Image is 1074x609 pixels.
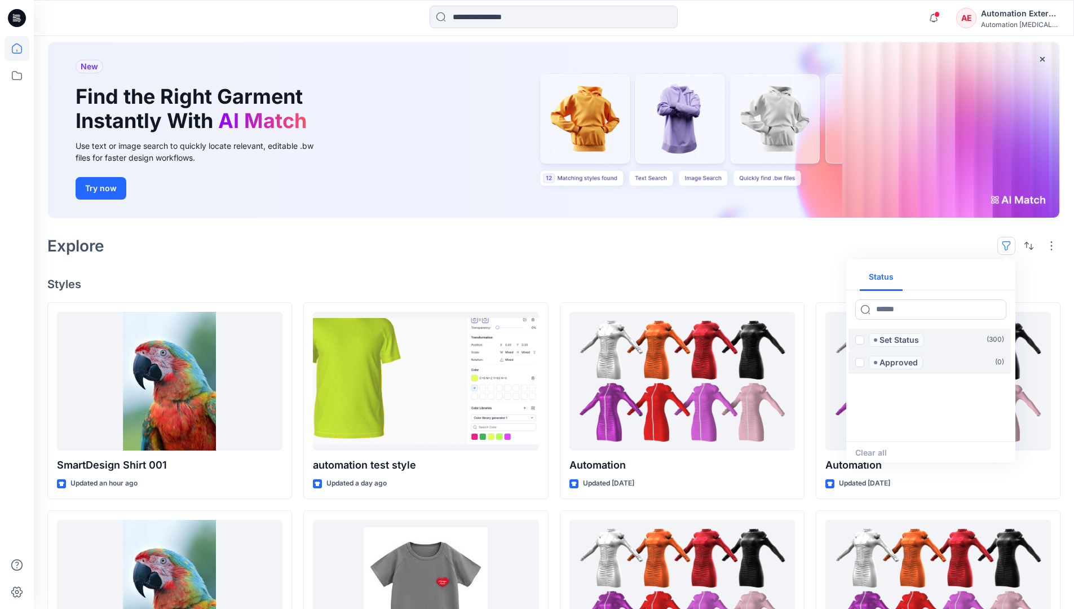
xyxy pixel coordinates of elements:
[57,457,282,473] p: SmartDesign Shirt 001
[869,356,923,369] span: Approved
[81,60,98,73] span: New
[825,457,1051,473] p: Automation
[981,20,1060,29] div: Automation [MEDICAL_DATA]...
[583,478,634,489] p: Updated [DATE]
[70,478,138,489] p: Updated an hour ago
[218,108,307,133] span: AI Match
[995,356,1004,368] p: ( 0 )
[313,312,538,451] a: automation test style
[569,312,795,451] a: Automation
[313,457,538,473] p: automation test style
[57,312,282,451] a: SmartDesign Shirt 001
[879,356,918,369] p: Approved
[987,334,1004,346] p: ( 300 )
[839,478,890,489] p: Updated [DATE]
[879,333,919,347] p: Set Status
[956,8,976,28] div: AE
[569,457,795,473] p: Automation
[76,177,126,200] button: Try now
[76,85,312,133] h1: Find the Right Garment Instantly With
[326,478,387,489] p: Updated a day ago
[825,312,1051,451] a: Automation
[76,140,329,164] div: Use text or image search to quickly locate relevant, editable .bw files for faster design workflows.
[47,237,104,255] h2: Explore
[981,7,1060,20] div: Automation External
[869,333,924,347] span: Set Status
[860,264,903,291] button: Status
[47,277,1060,291] h4: Styles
